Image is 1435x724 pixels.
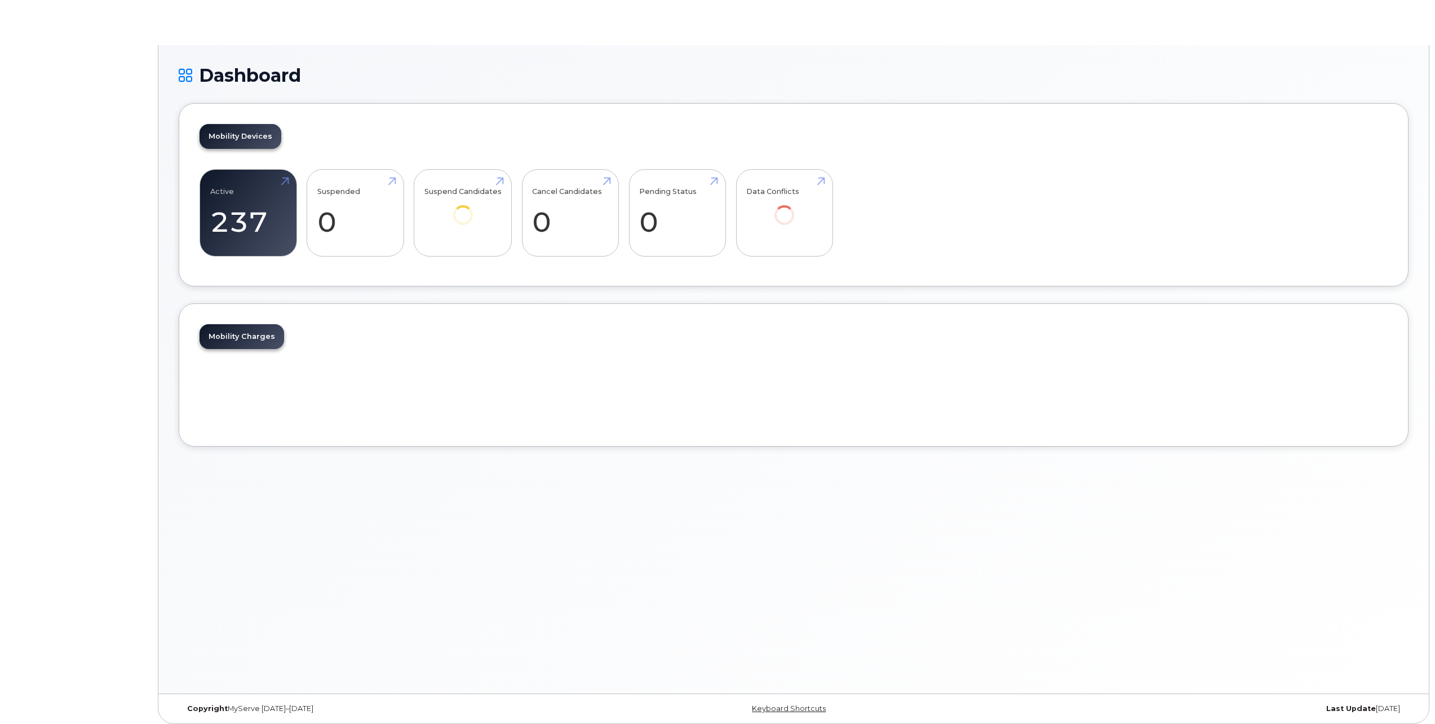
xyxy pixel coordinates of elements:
[639,176,715,250] a: Pending Status 0
[999,704,1409,713] div: [DATE]
[200,324,284,349] a: Mobility Charges
[424,176,502,241] a: Suspend Candidates
[187,704,228,713] strong: Copyright
[1326,704,1376,713] strong: Last Update
[179,704,588,713] div: MyServe [DATE]–[DATE]
[532,176,608,250] a: Cancel Candidates 0
[317,176,393,250] a: Suspended 0
[746,176,822,241] a: Data Conflicts
[200,124,281,149] a: Mobility Devices
[210,176,286,250] a: Active 237
[752,704,826,713] a: Keyboard Shortcuts
[179,65,1409,85] h1: Dashboard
